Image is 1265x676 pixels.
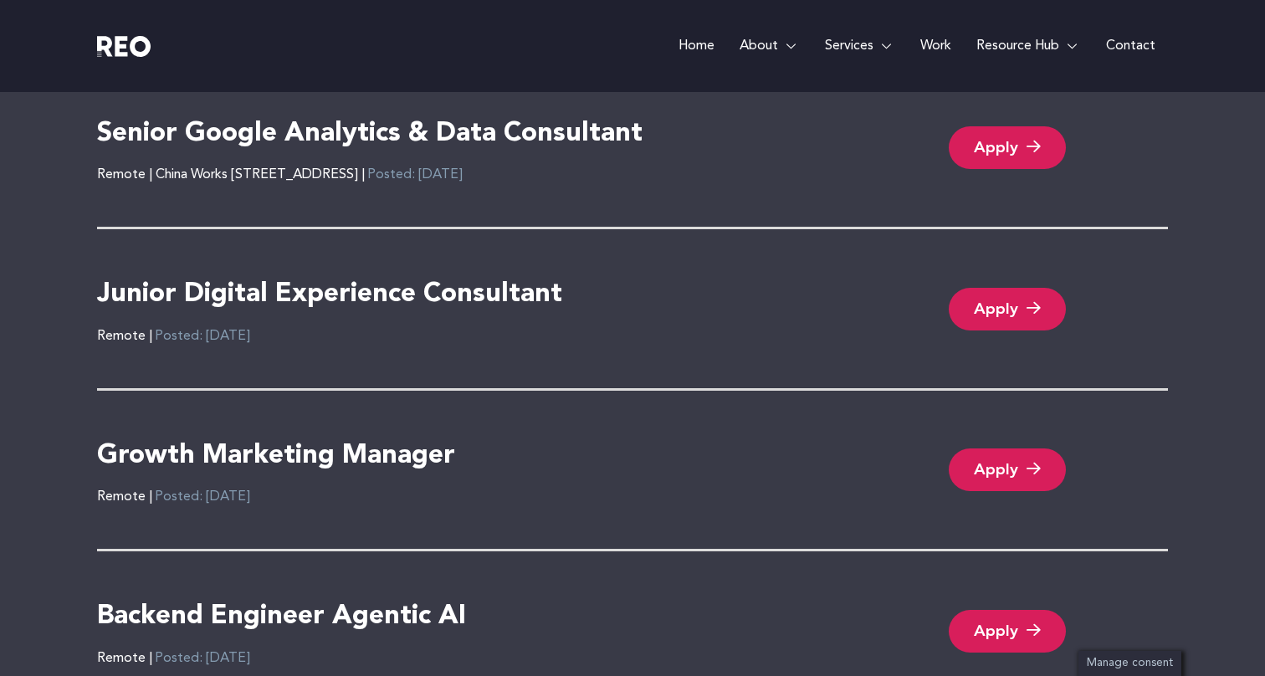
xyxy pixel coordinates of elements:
h4: Backend Engineer Agentic AI [97,600,466,635]
a: Senior Google Analytics & Data Consultant [97,110,643,166]
a: Apply [949,288,1066,330]
a: Apply [949,126,1066,169]
div: Remote | [97,326,250,346]
h4: Growth Marketing Manager [97,439,455,474]
a: Apply [949,448,1066,491]
h4: Senior Google Analytics & Data Consultant [97,117,643,152]
span: Posted: [DATE] [152,652,250,665]
div: Remote | China Works [STREET_ADDRESS] | [97,165,463,185]
a: Backend Engineer Agentic AI [97,593,466,648]
a: Apply [949,610,1066,653]
span: Posted: [DATE] [152,330,250,343]
a: Junior Digital Experience Consultant [97,271,562,326]
a: Growth Marketing Manager [97,433,455,488]
span: Manage consent [1087,658,1173,668]
span: Posted: [DATE] [365,168,463,182]
div: Remote | [97,487,250,507]
span: Posted: [DATE] [152,490,250,504]
div: Remote | [97,648,250,668]
h4: Junior Digital Experience Consultant [97,278,562,313]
